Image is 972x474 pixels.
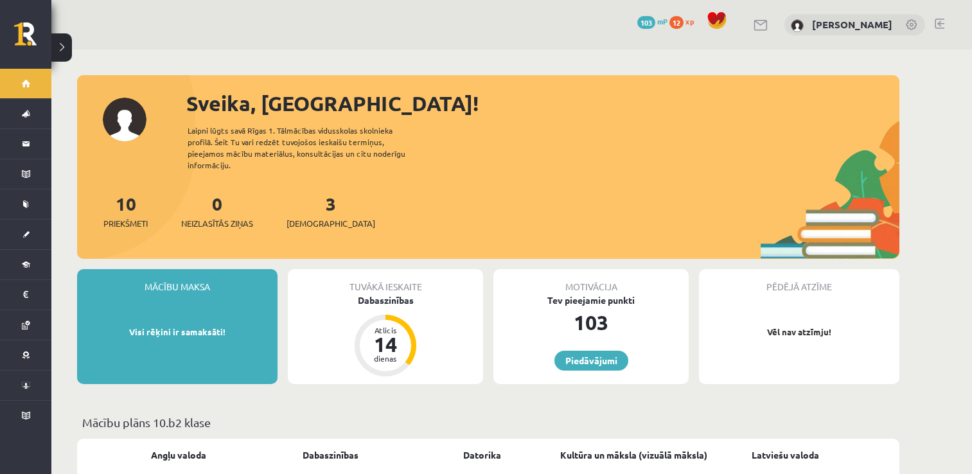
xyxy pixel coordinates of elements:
span: [DEMOGRAPHIC_DATA] [287,217,375,230]
span: 103 [637,16,655,29]
a: Rīgas 1. Tālmācības vidusskola [14,22,51,55]
a: 3[DEMOGRAPHIC_DATA] [287,192,375,230]
p: Visi rēķini ir samaksāti! [84,326,271,338]
a: Dabaszinības [303,448,358,462]
p: Vēl nav atzīmju! [705,326,893,338]
span: Priekšmeti [103,217,148,230]
div: dienas [366,355,405,362]
div: Tuvākā ieskaite [288,269,483,294]
span: xp [685,16,694,26]
div: 103 [493,307,689,338]
a: 12 xp [669,16,700,26]
a: 0Neizlasītās ziņas [181,192,253,230]
div: 14 [366,334,405,355]
span: 12 [669,16,684,29]
div: Laipni lūgts savā Rīgas 1. Tālmācības vidusskolas skolnieka profilā. Šeit Tu vari redzēt tuvojošo... [188,125,428,171]
div: Tev pieejamie punkti [493,294,689,307]
a: Datorika [463,448,501,462]
a: [PERSON_NAME] [812,18,892,31]
span: Neizlasītās ziņas [181,217,253,230]
div: Atlicis [366,326,405,334]
div: Sveika, [GEOGRAPHIC_DATA]! [186,88,899,119]
div: Pēdējā atzīme [699,269,899,294]
a: 10Priekšmeti [103,192,148,230]
div: Mācību maksa [77,269,278,294]
a: Piedāvājumi [554,351,628,371]
a: Dabaszinības Atlicis 14 dienas [288,294,483,378]
p: Mācību plāns 10.b2 klase [82,414,894,431]
a: 103 mP [637,16,667,26]
a: Kultūra un māksla (vizuālā māksla) [560,448,707,462]
a: Angļu valoda [151,448,206,462]
a: Latviešu valoda [752,448,819,462]
div: Motivācija [493,269,689,294]
span: mP [657,16,667,26]
img: Melānija Nemane [791,19,804,32]
div: Dabaszinības [288,294,483,307]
